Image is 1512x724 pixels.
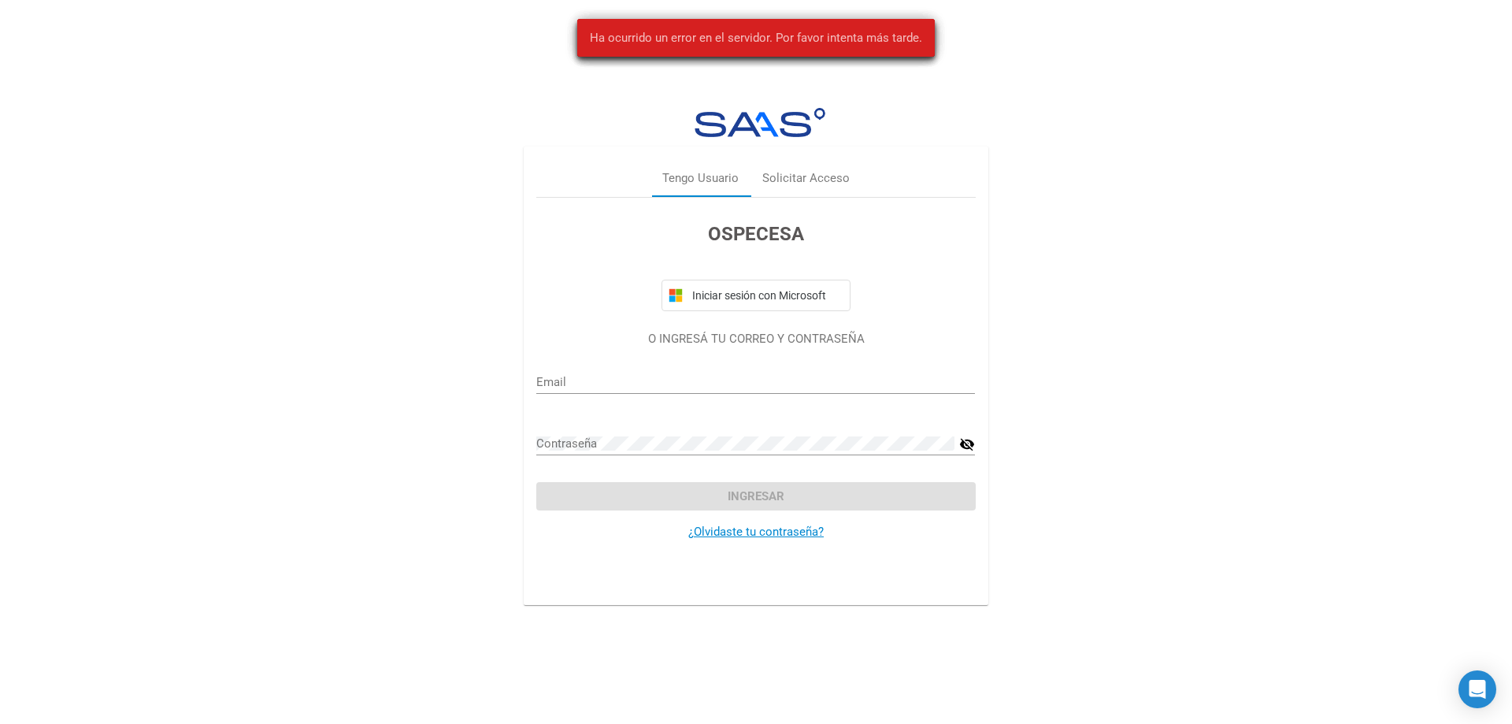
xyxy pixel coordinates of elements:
p: O INGRESÁ TU CORREO Y CONTRASEÑA [536,330,975,348]
h3: OSPECESA [536,220,975,248]
button: Iniciar sesión con Microsoft [661,280,850,311]
div: Open Intercom Messenger [1458,670,1496,708]
div: Tengo Usuario [662,169,739,187]
span: Ha ocurrido un error en el servidor. Por favor intenta más tarde. [590,30,922,46]
mat-icon: visibility_off [959,435,975,454]
span: Iniciar sesión con Microsoft [689,289,843,302]
span: Ingresar [728,489,784,503]
a: ¿Olvidaste tu contraseña? [688,525,824,539]
button: Ingresar [536,482,975,511]
div: Solicitar Acceso [762,169,850,187]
